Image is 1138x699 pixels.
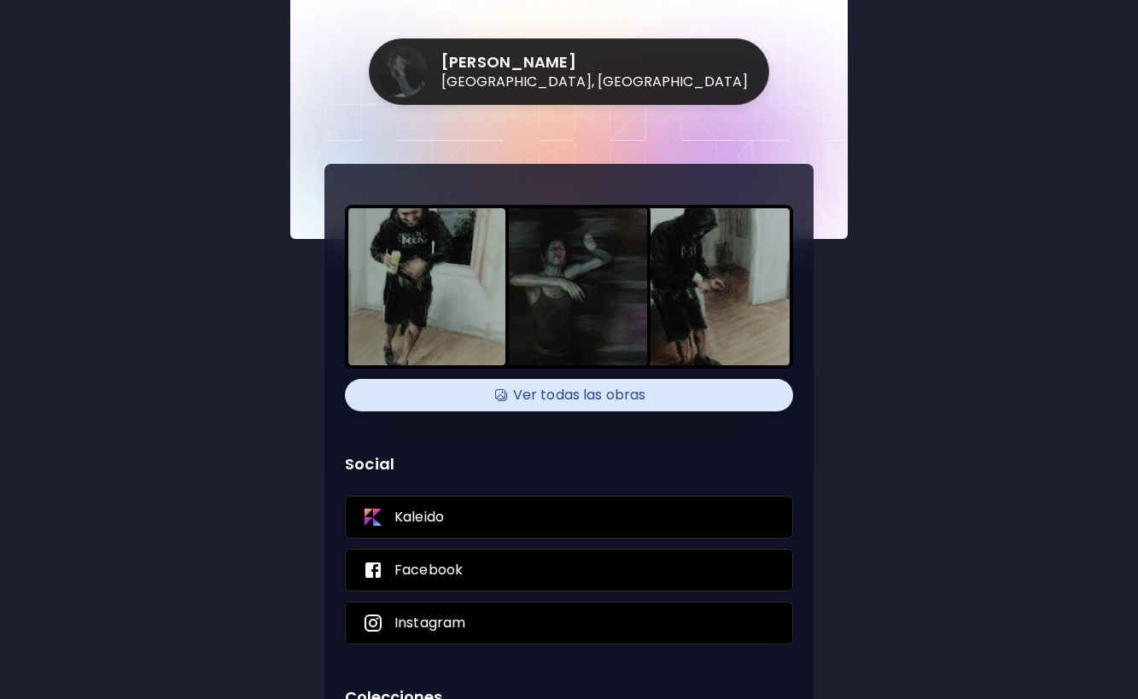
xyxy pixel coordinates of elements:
[491,208,648,365] img: https://cdn.kaleido.art/CDN/Artwork/69733/Thumbnail/medium.webp?updated=314255
[441,52,748,73] h4: [PERSON_NAME]
[348,208,505,365] img: https://cdn.kaleido.art/CDN/Artwork/69736/Thumbnail/large.webp?updated=314272
[363,507,383,527] img: Kaleido
[345,379,793,411] div: AvailableVer todas las obras
[394,614,465,632] p: Instagram
[376,46,748,97] div: [PERSON_NAME][GEOGRAPHIC_DATA], [GEOGRAPHIC_DATA]
[345,452,793,475] p: Social
[394,561,463,580] p: Facebook
[355,382,783,408] h4: Ver todas las obras
[441,73,748,91] h5: [GEOGRAPHIC_DATA], [GEOGRAPHIC_DATA]
[493,382,510,408] img: Available
[394,508,444,527] p: Kaleido
[633,208,790,365] img: https://cdn.kaleido.art/CDN/Artwork/69729/Thumbnail/medium.webp?updated=314243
